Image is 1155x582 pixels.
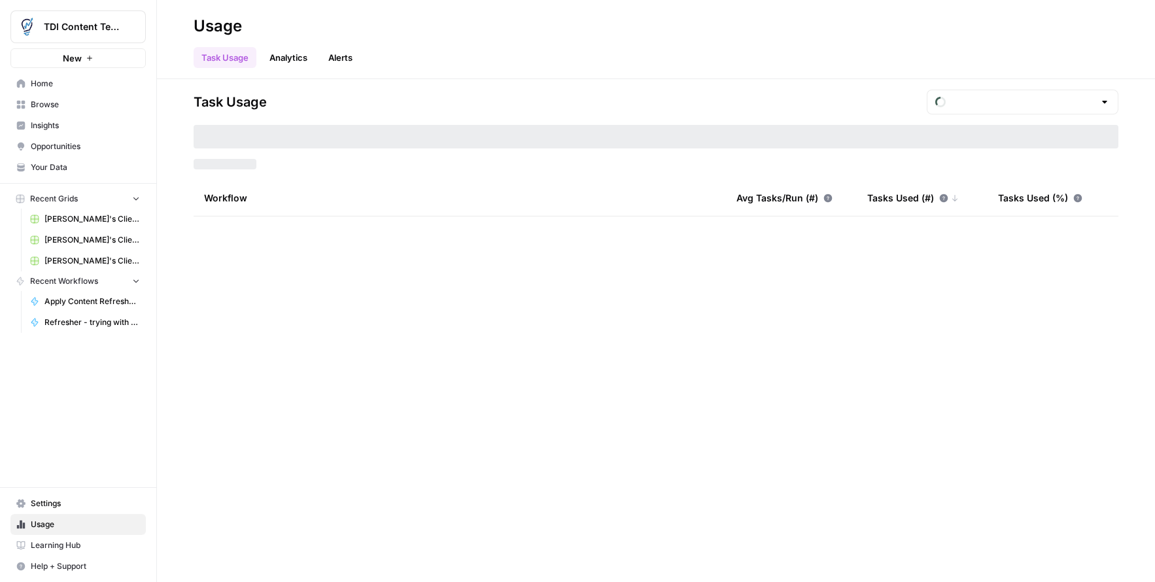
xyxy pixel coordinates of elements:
[24,312,146,333] a: Refresher - trying with ChatGPT
[867,180,959,216] div: Tasks Used (#)
[194,47,256,68] a: Task Usage
[998,180,1082,216] div: Tasks Used (%)
[31,141,140,152] span: Opportunities
[10,535,146,556] a: Learning Hub
[24,209,146,230] a: [PERSON_NAME]'s Clients - Optimizing Content
[31,120,140,131] span: Insights
[10,136,146,157] a: Opportunities
[10,157,146,178] a: Your Data
[44,234,140,246] span: [PERSON_NAME]'s Clients - New Content
[10,514,146,535] a: Usage
[31,99,140,111] span: Browse
[44,20,123,33] span: TDI Content Team
[10,556,146,577] button: Help + Support
[44,296,140,307] span: Apply Content Refresher Brief
[736,180,833,216] div: Avg Tasks/Run (#)
[194,93,267,111] span: Task Usage
[24,230,146,250] a: [PERSON_NAME]'s Clients - New Content
[10,493,146,514] a: Settings
[10,10,146,43] button: Workspace: TDI Content Team
[10,94,146,115] a: Browse
[194,16,242,37] div: Usage
[320,47,360,68] a: Alerts
[10,73,146,94] a: Home
[31,498,140,509] span: Settings
[262,47,315,68] a: Analytics
[24,291,146,312] a: Apply Content Refresher Brief
[24,250,146,271] a: [PERSON_NAME]'s Clients - New Content
[10,189,146,209] button: Recent Grids
[15,15,39,39] img: TDI Content Team Logo
[31,539,140,551] span: Learning Hub
[31,78,140,90] span: Home
[31,162,140,173] span: Your Data
[31,519,140,530] span: Usage
[44,255,140,267] span: [PERSON_NAME]'s Clients - New Content
[63,52,82,65] span: New
[204,180,715,216] div: Workflow
[30,193,78,205] span: Recent Grids
[10,115,146,136] a: Insights
[44,317,140,328] span: Refresher - trying with ChatGPT
[44,213,140,225] span: [PERSON_NAME]'s Clients - Optimizing Content
[10,271,146,291] button: Recent Workflows
[31,560,140,572] span: Help + Support
[30,275,98,287] span: Recent Workflows
[10,48,146,68] button: New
